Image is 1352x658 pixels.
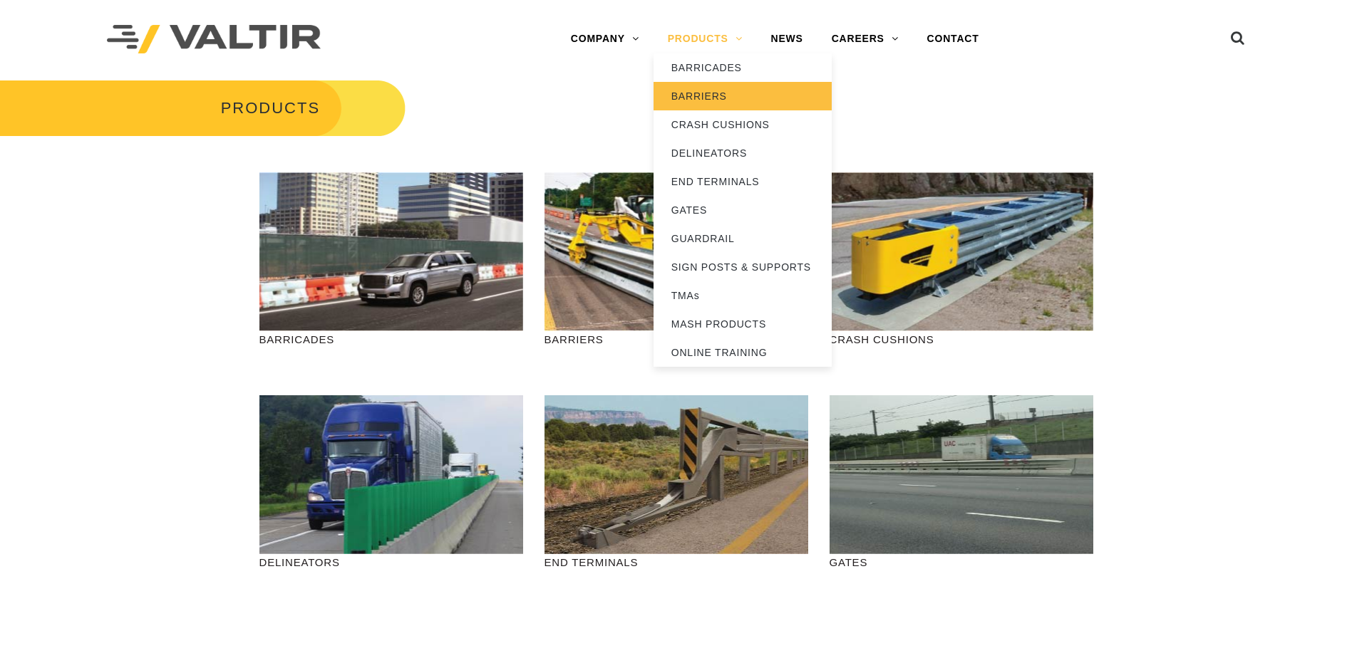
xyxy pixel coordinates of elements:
[654,338,832,367] a: ONLINE TRAINING
[817,25,913,53] a: CAREERS
[259,554,523,570] p: DELINEATORS
[757,25,817,53] a: NEWS
[654,167,832,196] a: END TERMINALS
[654,25,757,53] a: PRODUCTS
[654,224,832,253] a: GUARDRAIL
[654,253,832,281] a: SIGN POSTS & SUPPORTS
[654,53,832,82] a: BARRICADES
[654,196,832,224] a: GATES
[830,331,1093,348] p: CRASH CUSHIONS
[913,25,994,53] a: CONTACT
[557,25,654,53] a: COMPANY
[107,25,321,54] img: Valtir
[654,82,832,110] a: BARRIERS
[545,554,808,570] p: END TERMINALS
[830,554,1093,570] p: GATES
[654,310,832,338] a: MASH PRODUCTS
[654,110,832,139] a: CRASH CUSHIONS
[259,331,523,348] p: BARRICADES
[654,139,832,167] a: DELINEATORS
[545,331,808,348] p: BARRIERS
[654,281,832,310] a: TMAs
